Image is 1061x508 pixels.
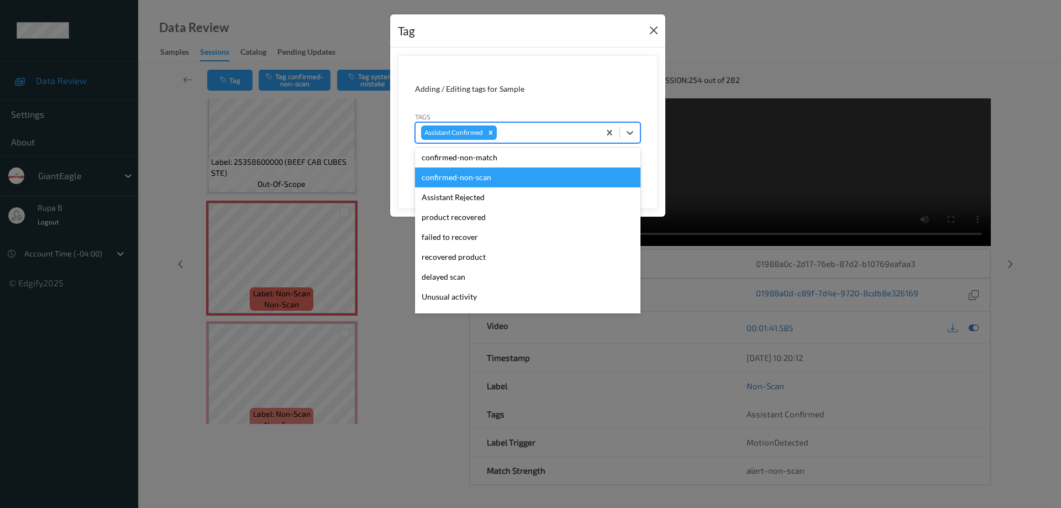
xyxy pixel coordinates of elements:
[415,227,640,247] div: failed to recover
[398,22,415,40] div: Tag
[485,125,497,140] div: Remove Assistant Confirmed
[415,207,640,227] div: product recovered
[415,267,640,287] div: delayed scan
[415,307,640,327] div: NO-ALERT
[415,247,640,267] div: recovered product
[415,148,640,167] div: confirmed-non-match
[415,167,640,187] div: confirmed-non-scan
[421,125,485,140] div: Assistant Confirmed
[415,112,430,122] label: Tags
[415,287,640,307] div: Unusual activity
[646,23,661,38] button: Close
[415,83,640,95] div: Adding / Editing tags for Sample
[415,187,640,207] div: Assistant Rejected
